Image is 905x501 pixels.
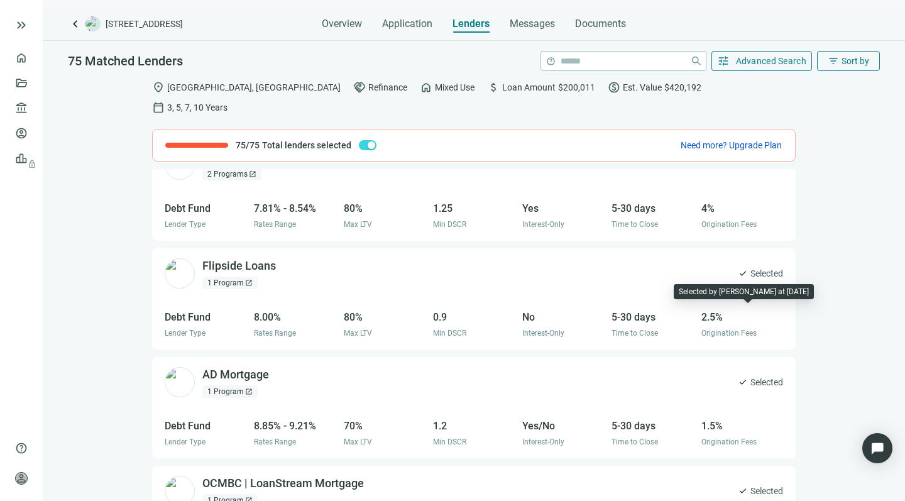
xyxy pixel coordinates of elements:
[420,81,432,94] span: home
[15,472,28,485] span: person
[612,438,658,446] span: Time to Close
[382,18,432,30] span: Application
[452,18,490,30] span: Lenders
[522,201,604,216] div: Yes
[152,101,165,114] span: calendar_today
[717,55,730,67] span: tune
[165,367,195,397] img: 2a8ffbf5-e19e-4bd2-a891-ff391f65a365.png
[167,80,341,94] span: [GEOGRAPHIC_DATA], [GEOGRAPHIC_DATA]
[165,329,206,338] span: Lender Type
[236,139,260,151] span: 75/75
[612,418,693,434] div: 5-30 days
[558,80,595,94] span: $200,011
[353,81,366,94] span: handshake
[202,476,364,492] div: OCMBC | LoanStream Mortgage
[701,220,757,229] span: Origination Fees
[738,377,748,387] span: check
[85,16,101,31] img: deal-logo
[701,329,757,338] span: Origination Fees
[165,438,206,446] span: Lender Type
[681,140,782,150] span: Need more? Upgrade Plan
[612,329,658,338] span: Time to Close
[522,418,604,434] div: Yes/No
[711,51,813,71] button: tuneAdvanced Search
[736,56,807,66] span: Advanced Search
[344,309,425,325] div: 80%
[165,220,206,229] span: Lender Type
[68,53,183,69] span: 75 Matched Lenders
[202,367,269,383] div: AD Mortgage
[862,433,892,463] div: Open Intercom Messenger
[522,329,564,338] span: Interest-Only
[165,201,246,216] div: Debt Fund
[738,160,748,170] span: check
[106,18,183,30] span: [STREET_ADDRESS]
[254,418,336,434] div: 8.85% - 9.21%
[750,375,783,389] span: Selected
[664,80,701,94] span: $420,192
[510,18,555,30] span: Messages
[344,201,425,216] div: 80%
[262,139,351,151] span: Total lenders selected
[433,309,515,325] div: 0.9
[344,220,372,229] span: Max LTV
[14,18,29,33] button: keyboard_double_arrow_right
[612,201,693,216] div: 5-30 days
[433,220,466,229] span: Min DSCR
[254,438,296,446] span: Rates Range
[817,51,880,71] button: filter_listSort by
[750,484,783,498] span: Selected
[750,267,783,280] span: Selected
[254,309,336,325] div: 8.00%
[165,418,246,434] div: Debt Fund
[487,81,500,94] span: attach_money
[254,220,296,229] span: Rates Range
[15,442,28,454] span: help
[202,168,261,180] div: 2 Programs
[249,170,256,178] span: open_in_new
[680,139,782,151] button: Need more? Upgrade Plan
[254,201,336,216] div: 7.81% - 8.54%
[344,438,372,446] span: Max LTV
[487,81,595,94] div: Loan Amount
[202,277,258,289] div: 1 Program
[344,418,425,434] div: 70%
[738,486,748,496] span: check
[368,80,407,94] span: Refinance
[433,438,466,446] span: Min DSCR
[68,16,83,31] a: keyboard_arrow_left
[433,201,515,216] div: 1.25
[612,309,693,325] div: 5-30 days
[522,309,604,325] div: No
[608,81,701,94] div: Est. Value
[701,438,757,446] span: Origination Fees
[828,55,839,67] span: filter_list
[575,18,626,30] span: Documents
[701,201,783,216] div: 4%
[435,80,474,94] span: Mixed Use
[165,258,195,289] img: 6baf5250-6699-4383-a237-d8159da5e89f
[679,287,809,297] div: Selected by [PERSON_NAME] at [DATE]
[433,329,466,338] span: Min DSCR
[322,18,362,30] span: Overview
[701,309,783,325] div: 2.5%
[202,258,276,274] div: Flipside Loans
[701,418,783,434] div: 1.5%
[738,268,748,278] span: check
[522,438,564,446] span: Interest-Only
[608,81,620,94] span: paid
[842,56,869,66] span: Sort by
[522,220,564,229] span: Interest-Only
[167,101,228,114] span: 3, 5, 7, 10 Years
[546,57,556,66] span: help
[202,385,258,398] div: 1 Program
[254,329,296,338] span: Rates Range
[612,220,658,229] span: Time to Close
[344,329,372,338] span: Max LTV
[433,418,515,434] div: 1.2
[245,279,253,287] span: open_in_new
[165,309,246,325] div: Debt Fund
[245,388,253,395] span: open_in_new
